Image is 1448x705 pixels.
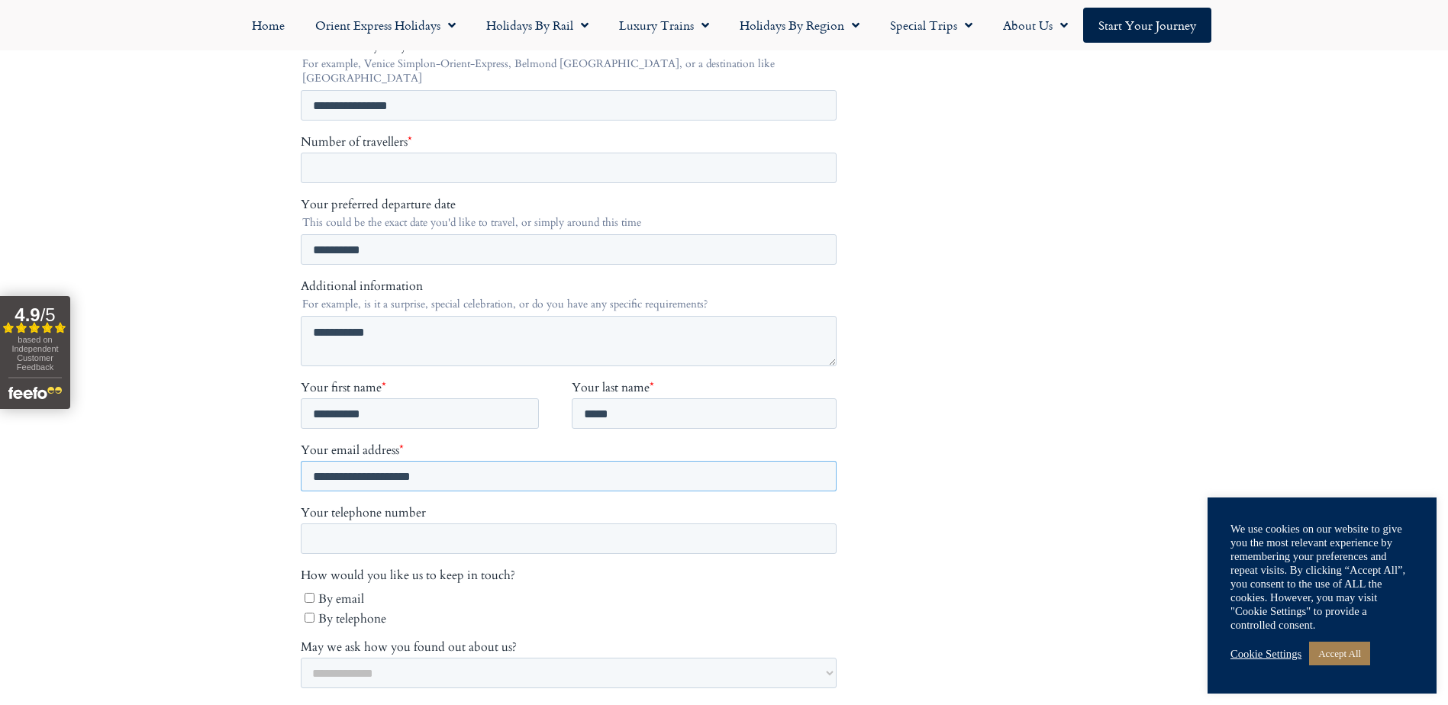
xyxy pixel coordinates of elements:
[237,8,300,43] a: Home
[604,8,724,43] a: Luxury Trains
[1230,647,1301,661] a: Cookie Settings
[988,8,1083,43] a: About Us
[300,8,471,43] a: Orient Express Holidays
[1083,8,1211,43] a: Start your Journey
[1309,642,1370,665] a: Accept All
[1230,522,1414,632] div: We use cookies on our website to give you the most relevant experience by remembering your prefer...
[875,8,988,43] a: Special Trips
[724,8,875,43] a: Holidays by Region
[471,8,604,43] a: Holidays by Rail
[8,8,1440,43] nav: Menu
